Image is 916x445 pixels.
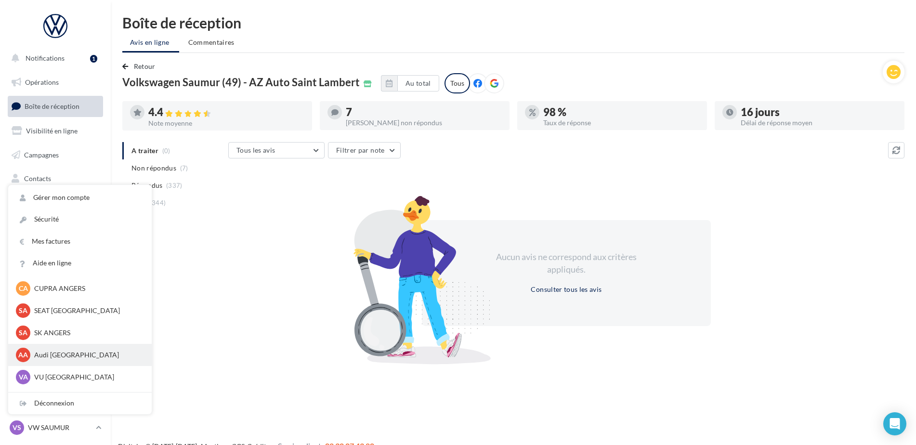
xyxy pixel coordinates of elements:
a: Mes factures [8,231,152,252]
span: VA [19,372,28,382]
span: (7) [180,164,188,172]
p: SK ANGERS [34,328,140,338]
a: Contacts [6,169,105,189]
a: Opérations [6,72,105,92]
button: Au total [381,75,439,92]
a: PLV et print personnalisable [6,240,105,269]
span: Répondus [131,181,163,190]
div: Déconnexion [8,393,152,414]
span: SA [19,306,27,315]
span: Retour [134,62,156,70]
div: 4.4 [148,107,304,118]
span: Tous les avis [236,146,275,154]
a: Gérer mon compte [8,187,152,209]
div: [PERSON_NAME] non répondus [346,119,502,126]
button: Filtrer par note [328,142,401,158]
a: Boîte de réception [6,96,105,117]
a: Sécurité [8,209,152,230]
div: Taux de réponse [543,119,699,126]
span: Commentaires [188,38,235,46]
a: Campagnes [6,145,105,165]
span: SA [19,328,27,338]
div: Note moyenne [148,120,304,127]
p: Audi [GEOGRAPHIC_DATA] [34,350,140,360]
p: VU [GEOGRAPHIC_DATA] [34,372,140,382]
div: 7 [346,107,502,118]
a: Médiathèque [6,193,105,213]
p: SEAT [GEOGRAPHIC_DATA] [34,306,140,315]
span: Volkswagen Saumur (49) - AZ Auto Saint Lambert [122,77,360,88]
button: Notifications 1 [6,48,101,68]
span: Opérations [25,78,59,86]
span: CA [19,284,28,293]
span: Campagnes [24,150,59,158]
span: VS [13,423,21,432]
p: VW SAUMUR [28,423,92,432]
div: Open Intercom Messenger [883,412,906,435]
a: Calendrier [6,217,105,237]
span: Visibilité en ligne [26,127,78,135]
button: Au total [397,75,439,92]
div: 1 [90,55,97,63]
div: Boîte de réception [122,15,904,30]
button: Retour [122,61,159,72]
a: VS VW SAUMUR [8,419,103,437]
div: Tous [445,73,470,93]
a: Aide en ligne [8,252,152,274]
span: (337) [166,182,183,189]
a: Visibilité en ligne [6,121,105,141]
button: Consulter tous les avis [527,284,605,295]
div: 16 jours [741,107,897,118]
button: Tous les avis [228,142,325,158]
a: Campagnes DataOnDemand [6,273,105,301]
span: Notifications [26,54,65,62]
div: Délai de réponse moyen [741,119,897,126]
p: CUPRA ANGERS [34,284,140,293]
div: Aucun avis ne correspond aux critères appliqués. [484,251,649,275]
span: (344) [150,199,166,207]
span: AA [18,350,28,360]
span: Non répondus [131,163,176,173]
div: 98 % [543,107,699,118]
span: Contacts [24,174,51,183]
span: Boîte de réception [25,102,79,110]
